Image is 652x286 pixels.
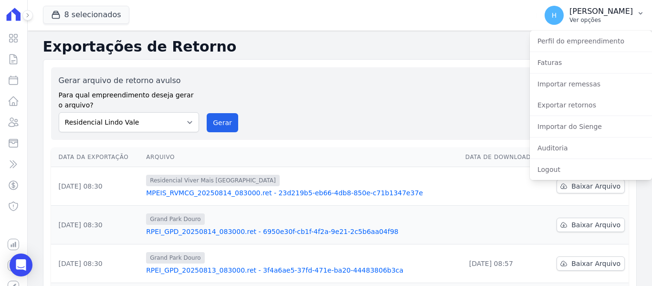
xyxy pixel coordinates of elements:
[51,148,143,167] th: Data da Exportação
[537,2,652,29] button: H [PERSON_NAME] Ver opções
[530,54,652,71] a: Faturas
[530,139,652,157] a: Auditoria
[51,244,143,283] td: [DATE] 08:30
[530,96,652,114] a: Exportar retornos
[462,244,544,283] td: [DATE] 08:57
[59,86,200,110] label: Para qual empreendimento deseja gerar o arquivo?
[51,206,143,244] td: [DATE] 08:30
[146,213,205,225] span: Grand Park Douro
[59,75,200,86] label: Gerar arquivo de retorno avulso
[146,175,280,186] span: Residencial Viver Mais [GEOGRAPHIC_DATA]
[462,148,544,167] th: Data de Download
[571,181,620,191] span: Baixar Arquivo
[10,254,32,276] div: Open Intercom Messenger
[557,179,625,193] a: Baixar Arquivo
[569,16,633,24] p: Ver opções
[146,188,458,198] a: MPEIS_RVMCG_20250814_083000.ret - 23d219b5-eb66-4db8-850e-c71b1347e37e
[530,75,652,93] a: Importar remessas
[146,227,458,236] a: RPEI_GPD_20250814_083000.ret - 6950e30f-cb1f-4f2a-9e21-2c5b6aa04f98
[557,256,625,271] a: Baixar Arquivo
[571,220,620,230] span: Baixar Arquivo
[571,259,620,268] span: Baixar Arquivo
[142,148,462,167] th: Arquivo
[43,38,637,55] h2: Exportações de Retorno
[569,7,633,16] p: [PERSON_NAME]
[530,161,652,178] a: Logout
[557,218,625,232] a: Baixar Arquivo
[146,252,205,264] span: Grand Park Douro
[530,118,652,135] a: Importar do Sienge
[207,113,238,132] button: Gerar
[530,32,652,50] a: Perfil do empreendimento
[43,6,129,24] button: 8 selecionados
[51,167,143,206] td: [DATE] 08:30
[552,12,557,19] span: H
[146,265,458,275] a: RPEI_GPD_20250813_083000.ret - 3f4a6ae5-37fd-471e-ba20-44483806b3ca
